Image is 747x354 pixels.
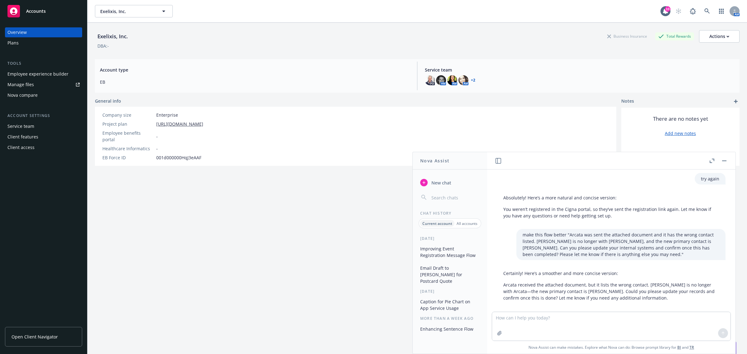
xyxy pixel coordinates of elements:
a: Search [701,5,713,17]
button: Enhancing Sentence Flow [418,324,482,334]
div: Client features [7,132,38,142]
div: Manage files [7,80,34,90]
a: Nova compare [5,90,82,100]
div: Service team [7,121,34,131]
button: Caption for Pie Chart on App Service Usage [418,296,482,313]
span: - [156,145,158,152]
span: Account type [100,67,410,73]
div: Account settings [5,113,82,119]
span: EB [100,79,410,85]
span: 001d000000HqJ3eAAF [156,154,201,161]
img: photo [425,75,435,85]
div: DBA: - [97,43,109,49]
div: Nova compare [7,90,38,100]
div: Total Rewards [655,32,694,40]
button: Email Draft to [PERSON_NAME] for Postcard Quote [418,263,482,286]
span: General info [95,98,121,104]
div: Exelixis, Inc. [95,32,130,40]
p: Current account [422,221,452,226]
img: photo [436,75,446,85]
div: Actions [709,30,729,42]
div: [DATE] [413,236,487,241]
div: Tools [5,60,82,67]
a: Switch app [715,5,728,17]
p: try again [701,175,719,182]
a: Start snowing [672,5,685,17]
img: photo [458,75,468,85]
div: Company size [102,112,154,118]
span: There are no notes yet [653,115,708,123]
span: Notes [621,98,634,105]
img: photo [447,75,457,85]
a: Client features [5,132,82,142]
button: Actions [699,30,740,43]
a: TR [689,345,694,350]
span: - [156,133,158,140]
div: 10 [665,6,670,12]
div: Employee benefits portal [102,130,154,143]
button: Exelixis, Inc. [95,5,173,17]
span: New chat [430,179,451,186]
input: Search chats [430,193,480,202]
div: Business Insurance [604,32,650,40]
span: Accounts [26,9,46,14]
a: Report a Bug [687,5,699,17]
div: Healthcare Informatics [102,145,154,152]
button: New chat [418,177,482,188]
span: Service team [425,67,735,73]
div: EB Force ID [102,154,154,161]
div: Chat History [413,211,487,216]
a: [URL][DOMAIN_NAME] [156,121,203,127]
div: More than a week ago [413,316,487,321]
p: Absolutely! Here’s a more natural and concise version: [503,194,719,201]
div: Overview [7,27,27,37]
a: Plans [5,38,82,48]
div: Plans [7,38,19,48]
div: Project plan [102,121,154,127]
p: Certainly! Here’s a smoother and more concise version: [503,270,719,277]
a: +2 [471,78,475,82]
button: Improving Event Registration Message Flow [418,244,482,260]
p: You weren’t registered in the Cigna portal, so they’ve sent the registration link again. Let me k... [503,206,719,219]
a: BI [677,345,681,350]
a: Client access [5,142,82,152]
a: Add new notes [665,130,696,137]
div: Client access [7,142,35,152]
p: Arcata received the attached document, but it lists the wrong contact. [PERSON_NAME] is no longer... [503,282,719,301]
span: Nova Assist can make mistakes. Explore what Nova can do: Browse prompt library for and [490,341,733,354]
p: All accounts [457,221,477,226]
a: add [732,98,740,105]
div: [DATE] [413,289,487,294]
span: Exelixis, Inc. [100,8,154,15]
p: make this flow better "Arcata was sent the attached document and it has the wrong contact listed.... [523,231,719,258]
div: Employee experience builder [7,69,68,79]
a: Employee experience builder [5,69,82,79]
a: Accounts [5,2,82,20]
a: Service team [5,121,82,131]
a: Overview [5,27,82,37]
span: Open Client Navigator [12,333,58,340]
h1: Nova Assist [420,157,449,164]
span: Enterprise [156,112,178,118]
a: Manage files [5,80,82,90]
